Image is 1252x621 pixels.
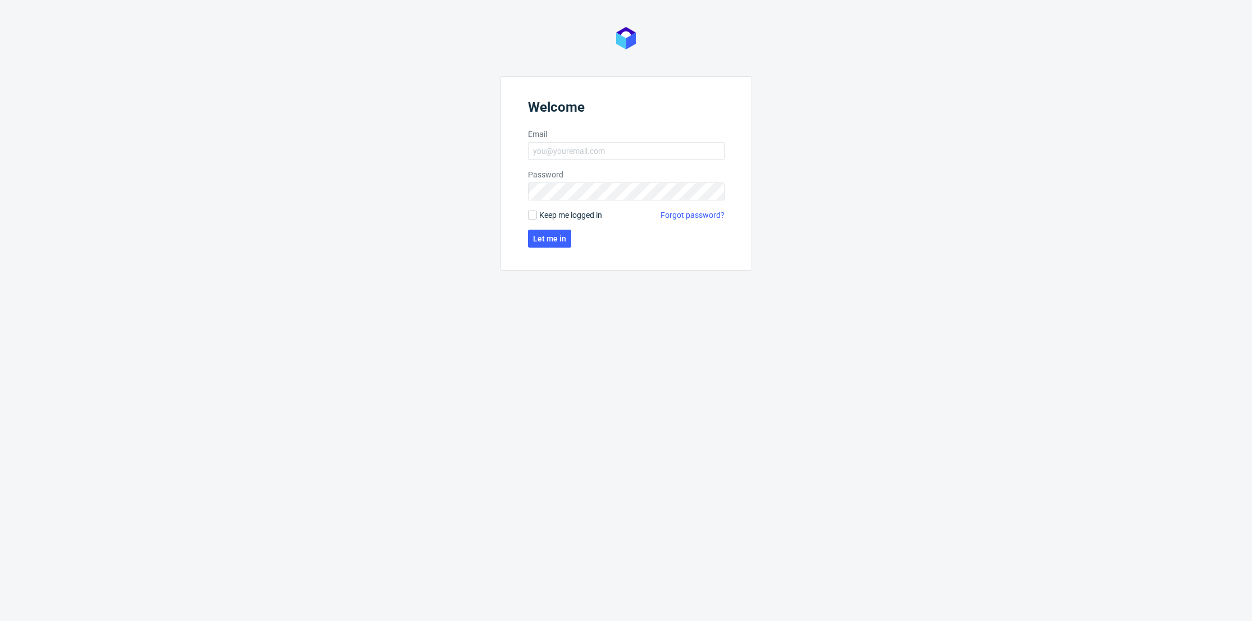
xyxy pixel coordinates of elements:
label: Password [528,169,725,180]
span: Let me in [533,235,566,243]
button: Let me in [528,230,571,248]
header: Welcome [528,99,725,120]
span: Keep me logged in [539,209,602,221]
label: Email [528,129,725,140]
input: you@youremail.com [528,142,725,160]
a: Forgot password? [661,209,725,221]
